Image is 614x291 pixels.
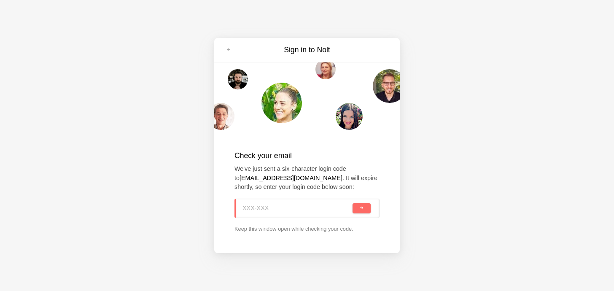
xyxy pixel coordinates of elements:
h2: Check your email [234,150,380,161]
input: XXX-XXX [242,199,351,218]
strong: [EMAIL_ADDRESS][DOMAIN_NAME] [240,175,342,181]
p: Keep this window open while checking your code. [234,225,380,233]
h3: Sign in to Nolt [236,45,378,55]
p: We've just sent a six-character login code to . It will expire shortly, so enter your login code ... [234,164,380,192]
